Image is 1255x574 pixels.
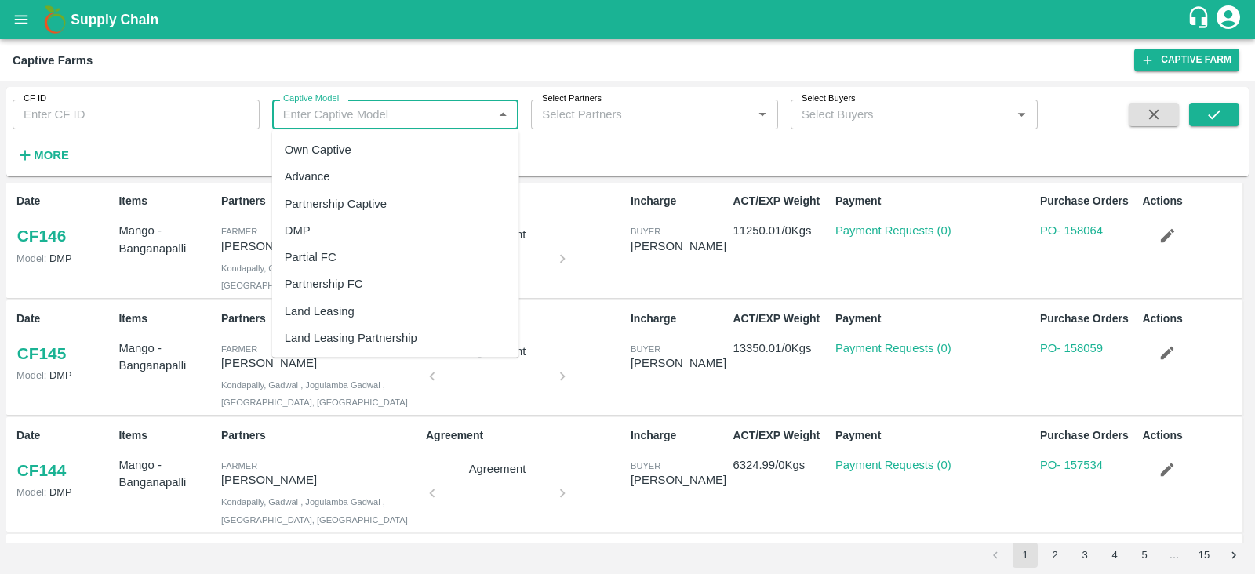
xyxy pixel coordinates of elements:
[1042,543,1068,568] button: Go to page 2
[16,427,112,444] p: Date
[118,193,214,209] p: Items
[1102,543,1127,568] button: Go to page 4
[1040,459,1103,471] a: PO- 157534
[1132,543,1157,568] button: Go to page 5
[221,354,420,372] p: [PERSON_NAME]
[16,311,112,327] p: Date
[16,456,67,485] a: CF144
[34,149,69,162] strong: More
[1040,193,1136,209] p: Purchase Orders
[426,311,624,327] p: Agreement
[835,224,951,237] a: Payment Requests (0)
[631,427,726,444] p: Incharge
[16,485,112,500] p: DMP
[733,222,828,239] p: 11250.01 / 0 Kgs
[1142,427,1238,444] p: Actions
[631,461,660,470] span: buyer
[1040,427,1136,444] p: Purchase Orders
[1011,104,1031,125] button: Open
[1040,224,1103,237] a: PO- 158064
[835,311,1034,327] p: Payment
[733,340,828,357] p: 13350.01 / 0 Kgs
[285,222,311,239] div: DMP
[1040,311,1136,327] p: Purchase Orders
[426,193,624,209] p: Agreement
[16,486,46,498] span: Model:
[980,543,1249,568] nav: pagination navigation
[71,9,1187,31] a: Supply Chain
[13,50,93,71] div: Captive Farms
[1072,543,1097,568] button: Go to page 3
[221,193,420,209] p: Partners
[752,104,773,125] button: Open
[1191,543,1217,568] button: Go to page 15
[221,380,408,407] span: Kondapally, Gadwal , Jogulamba Gadwal , [GEOGRAPHIC_DATA], [GEOGRAPHIC_DATA]
[13,142,73,169] button: More
[118,311,214,327] p: Items
[285,303,355,320] div: Land Leasing
[835,342,951,354] a: Payment Requests (0)
[16,193,112,209] p: Date
[426,427,624,444] p: Agreement
[221,497,408,524] span: Kondapally, Gadwal , Jogulamba Gadwal , [GEOGRAPHIC_DATA], [GEOGRAPHIC_DATA]
[221,238,420,255] p: [PERSON_NAME]
[438,460,556,478] p: Agreement
[795,104,987,125] input: Select Buyers
[835,459,951,471] a: Payment Requests (0)
[1142,311,1238,327] p: Actions
[16,252,46,264] span: Model:
[285,275,363,292] div: Partnership FC
[221,263,408,290] span: Kondapally, Gadwal , Jogulamba Gadwal , [GEOGRAPHIC_DATA], [GEOGRAPHIC_DATA]
[1013,543,1038,568] button: page 1
[221,427,420,444] p: Partners
[733,311,828,327] p: ACT/EXP Weight
[277,104,489,125] input: Enter Captive Model
[631,471,726,489] div: [PERSON_NAME]
[1221,543,1246,568] button: Go to next page
[118,340,214,375] p: Mango - Banganapalli
[631,311,726,327] p: Incharge
[542,93,602,105] label: Select Partners
[285,249,336,266] div: Partial FC
[16,222,67,250] a: CF146
[1187,5,1214,34] div: customer-support
[1162,548,1187,563] div: …
[285,329,417,347] div: Land Leasing Partnership
[16,369,46,381] span: Model:
[1134,49,1239,71] a: Captive Farm
[16,251,112,266] p: DMP
[285,141,351,158] div: Own Captive
[835,193,1034,209] p: Payment
[16,368,112,383] p: DMP
[221,344,257,354] span: Farmer
[118,427,214,444] p: Items
[3,2,39,38] button: open drawer
[631,238,726,255] div: [PERSON_NAME]
[221,227,257,236] span: Farmer
[16,340,67,368] a: CF145
[221,311,420,327] p: Partners
[733,427,828,444] p: ACT/EXP Weight
[835,427,1034,444] p: Payment
[118,222,214,257] p: Mango - Banganapalli
[221,471,420,489] p: [PERSON_NAME]
[631,193,726,209] p: Incharge
[13,100,260,129] input: Enter CF ID
[221,461,257,470] span: Farmer
[536,104,727,125] input: Select Partners
[802,93,856,105] label: Select Buyers
[1142,193,1238,209] p: Actions
[733,456,828,474] p: 6324.99 / 0 Kgs
[1214,3,1242,36] div: account of current user
[285,194,387,212] div: Partnership Captive
[71,12,158,27] b: Supply Chain
[631,354,726,372] div: [PERSON_NAME]
[1040,342,1103,354] a: PO- 158059
[733,193,828,209] p: ACT/EXP Weight
[39,4,71,35] img: logo
[631,227,660,236] span: buyer
[493,104,513,125] button: Close
[118,456,214,492] p: Mango - Banganapalli
[285,168,330,185] div: Advance
[283,93,339,105] label: Captive Model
